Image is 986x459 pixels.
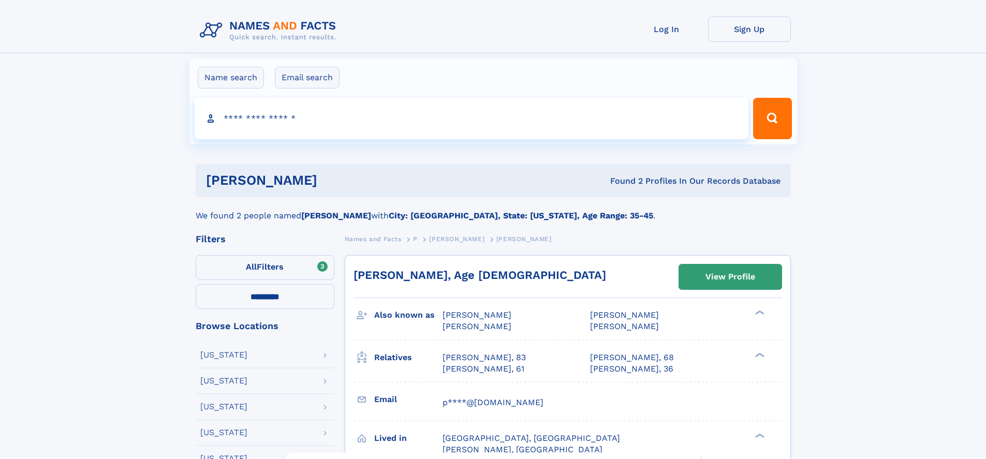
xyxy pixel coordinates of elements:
[374,391,443,408] h3: Email
[590,310,659,320] span: [PERSON_NAME]
[443,310,511,320] span: [PERSON_NAME]
[198,67,264,88] label: Name search
[590,321,659,331] span: [PERSON_NAME]
[443,445,602,454] span: [PERSON_NAME], [GEOGRAPHIC_DATA]
[590,363,673,375] a: [PERSON_NAME], 36
[374,430,443,447] h3: Lived in
[705,265,755,289] div: View Profile
[374,349,443,366] h3: Relatives
[246,262,257,272] span: All
[443,433,620,443] span: [GEOGRAPHIC_DATA], [GEOGRAPHIC_DATA]
[443,363,524,375] a: [PERSON_NAME], 61
[708,17,791,42] a: Sign Up
[753,309,765,316] div: ❯
[200,377,247,385] div: [US_STATE]
[753,351,765,358] div: ❯
[301,211,371,220] b: [PERSON_NAME]
[429,232,484,245] a: [PERSON_NAME]
[753,98,791,139] button: Search Button
[679,264,782,289] a: View Profile
[389,211,653,220] b: City: [GEOGRAPHIC_DATA], State: [US_STATE], Age Range: 35-45
[200,351,247,359] div: [US_STATE]
[413,235,418,243] span: P
[443,321,511,331] span: [PERSON_NAME]
[374,306,443,324] h3: Also known as
[443,352,526,363] a: [PERSON_NAME], 83
[590,352,674,363] a: [PERSON_NAME], 68
[196,321,334,331] div: Browse Locations
[354,269,606,282] a: [PERSON_NAME], Age [DEMOGRAPHIC_DATA]
[196,255,334,280] label: Filters
[200,428,247,437] div: [US_STATE]
[345,232,402,245] a: Names and Facts
[429,235,484,243] span: [PERSON_NAME]
[196,234,334,244] div: Filters
[625,17,708,42] a: Log In
[206,174,464,187] h1: [PERSON_NAME]
[196,17,345,45] img: Logo Names and Facts
[200,403,247,411] div: [US_STATE]
[753,432,765,439] div: ❯
[464,175,781,187] div: Found 2 Profiles In Our Records Database
[413,232,418,245] a: P
[195,98,749,139] input: search input
[496,235,552,243] span: [PERSON_NAME]
[196,197,791,222] div: We found 2 people named with .
[275,67,340,88] label: Email search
